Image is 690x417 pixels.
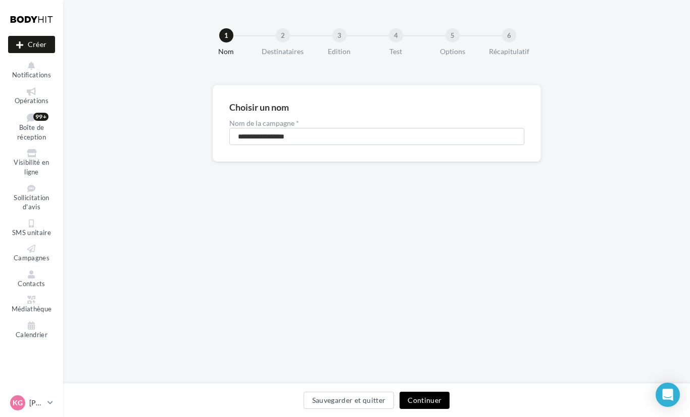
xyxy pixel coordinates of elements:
span: Visibilité en ligne [14,159,49,176]
button: Notifications [8,60,55,81]
div: 99+ [33,113,48,121]
a: Opérations [8,85,55,107]
a: Médiathèque [8,294,55,315]
span: Sollicitation d'avis [14,194,49,211]
div: 4 [389,28,403,42]
div: Open Intercom Messenger [656,383,680,407]
div: 1 [219,28,233,42]
span: Opérations [15,97,48,105]
div: Nom [194,47,259,57]
span: Contacts [18,280,45,288]
button: Continuer [400,392,450,409]
span: Médiathèque [12,305,52,313]
a: Boîte de réception99+ [8,111,55,143]
div: Test [364,47,428,57]
span: SMS unitaire [12,228,51,237]
span: Boîte de réception [17,124,46,142]
div: 6 [502,28,516,42]
a: Sollicitation d'avis [8,182,55,213]
button: Sauvegarder et quitter [304,392,395,409]
a: Calendrier [8,319,55,341]
div: Nouvelle campagne [8,36,55,53]
span: Notifications [12,71,51,79]
a: Campagnes [8,243,55,264]
div: Choisir un nom [229,103,289,112]
button: Créer [8,36,55,53]
span: Calendrier [16,331,47,339]
a: SMS unitaire [8,217,55,239]
div: Options [420,47,485,57]
a: KG [PERSON_NAME] [8,393,55,412]
div: 3 [332,28,347,42]
div: Destinataires [251,47,315,57]
a: Contacts [8,268,55,290]
a: Visibilité en ligne [8,147,55,178]
div: Récapitulatif [477,47,541,57]
span: Campagnes [14,254,50,262]
div: Edition [307,47,372,57]
div: 2 [276,28,290,42]
p: [PERSON_NAME] [29,398,43,408]
div: 5 [446,28,460,42]
label: Nom de la campagne * [229,120,524,127]
span: KG [13,398,23,408]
